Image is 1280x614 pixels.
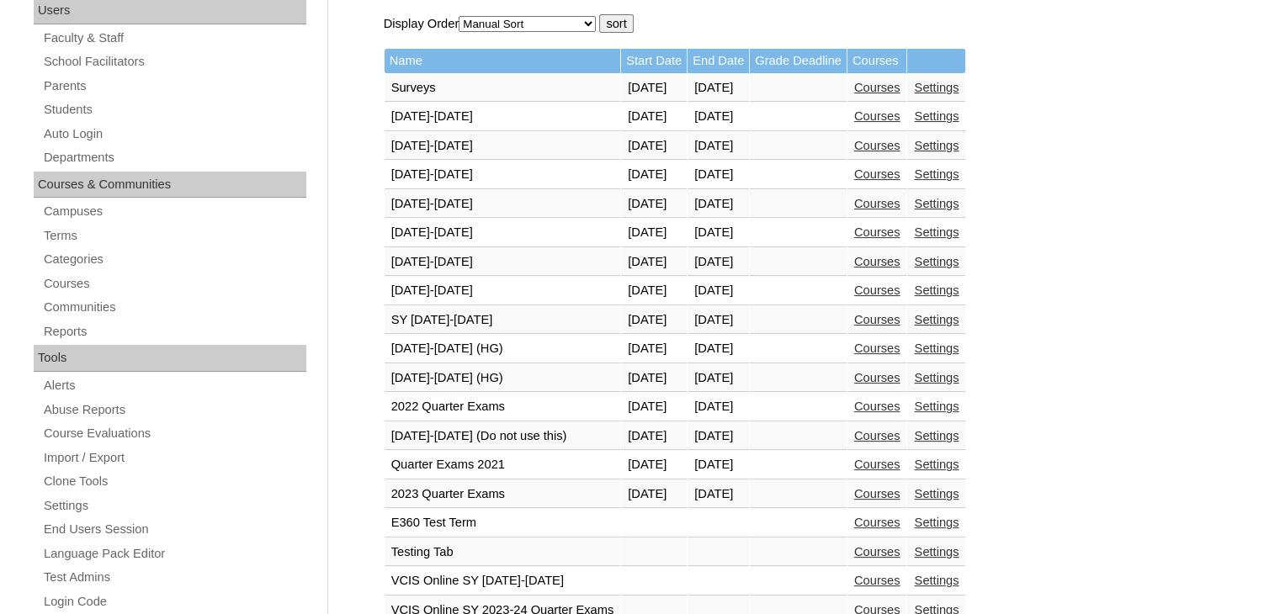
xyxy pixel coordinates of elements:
[621,190,687,219] td: [DATE]
[914,516,959,529] a: Settings
[854,487,900,500] a: Courses
[854,197,900,210] a: Courses
[688,219,749,247] td: [DATE]
[854,109,900,123] a: Courses
[385,248,621,277] td: [DATE]-[DATE]
[914,167,959,181] a: Settings
[385,422,621,451] td: [DATE]-[DATE] (Do not use this)
[42,273,306,294] a: Courses
[688,161,749,189] td: [DATE]
[621,451,687,479] td: [DATE]
[854,283,900,297] a: Courses
[385,219,621,247] td: [DATE]-[DATE]
[854,458,900,471] a: Courses
[688,335,749,363] td: [DATE]
[42,543,306,564] a: Language Pack Editor
[385,161,621,189] td: [DATE]-[DATE]
[914,81,959,94] a: Settings
[688,422,749,451] td: [DATE]
[42,76,306,97] a: Parents
[914,109,959,123] a: Settings
[385,567,621,595] td: VCIS Online SY [DATE]-[DATE]
[385,49,621,73] td: Name
[621,74,687,103] td: [DATE]
[42,225,306,246] a: Terms
[688,364,749,393] td: [DATE]
[914,574,959,587] a: Settings
[621,49,687,73] td: Start Date
[385,480,621,509] td: 2023 Quarter Exams
[385,509,621,537] td: E360 Test Term
[914,487,959,500] a: Settings
[621,248,687,277] td: [DATE]
[621,277,687,305] td: [DATE]
[914,313,959,326] a: Settings
[688,306,749,335] td: [DATE]
[621,364,687,393] td: [DATE]
[385,364,621,393] td: [DATE]-[DATE] (HG)
[385,306,621,335] td: SY [DATE]-[DATE]
[854,225,900,239] a: Courses
[42,471,306,492] a: Clone Tools
[854,255,900,268] a: Courses
[688,480,749,509] td: [DATE]
[914,341,959,355] a: Settings
[42,51,306,72] a: School Facilitators
[854,81,900,94] a: Courses
[42,447,306,468] a: Import / Export
[688,132,749,161] td: [DATE]
[385,277,621,305] td: [DATE]-[DATE]
[750,49,847,73] td: Grade Deadline
[621,161,687,189] td: [DATE]
[854,429,900,442] a: Courses
[621,132,687,161] td: [DATE]
[621,422,687,451] td: [DATE]
[914,458,959,471] a: Settings
[914,429,959,442] a: Settings
[688,190,749,219] td: [DATE]
[34,172,306,198] div: Courses & Communities
[914,545,959,558] a: Settings
[385,335,621,363] td: [DATE]-[DATE] (HG)
[688,277,749,305] td: [DATE]
[854,341,900,355] a: Courses
[42,321,306,342] a: Reports
[688,74,749,103] td: [DATE]
[688,103,749,131] td: [DATE]
[385,190,621,219] td: [DATE]-[DATE]
[854,313,900,326] a: Courses
[384,14,1217,33] form: Display Order
[385,74,621,103] td: Surveys
[385,393,621,421] td: 2022 Quarter Exams
[621,103,687,131] td: [DATE]
[854,371,900,384] a: Courses
[621,480,687,509] td: [DATE]
[385,132,621,161] td: [DATE]-[DATE]
[42,400,306,421] a: Abuse Reports
[621,306,687,335] td: [DATE]
[42,519,306,540] a: End Users Session
[914,225,959,239] a: Settings
[688,248,749,277] td: [DATE]
[847,49,907,73] td: Courses
[621,335,687,363] td: [DATE]
[42,201,306,222] a: Campuses
[42,147,306,168] a: Departments
[688,393,749,421] td: [DATE]
[914,400,959,413] a: Settings
[688,49,749,73] td: End Date
[385,103,621,131] td: [DATE]-[DATE]
[854,545,900,558] a: Courses
[854,574,900,587] a: Courses
[385,451,621,479] td: Quarter Exams 2021
[42,375,306,396] a: Alerts
[621,393,687,421] td: [DATE]
[914,371,959,384] a: Settings
[385,538,621,567] td: Testing Tab
[42,567,306,588] a: Test Admins
[914,139,959,152] a: Settings
[854,400,900,413] a: Courses
[42,495,306,516] a: Settings
[42,99,306,120] a: Students
[621,219,687,247] td: [DATE]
